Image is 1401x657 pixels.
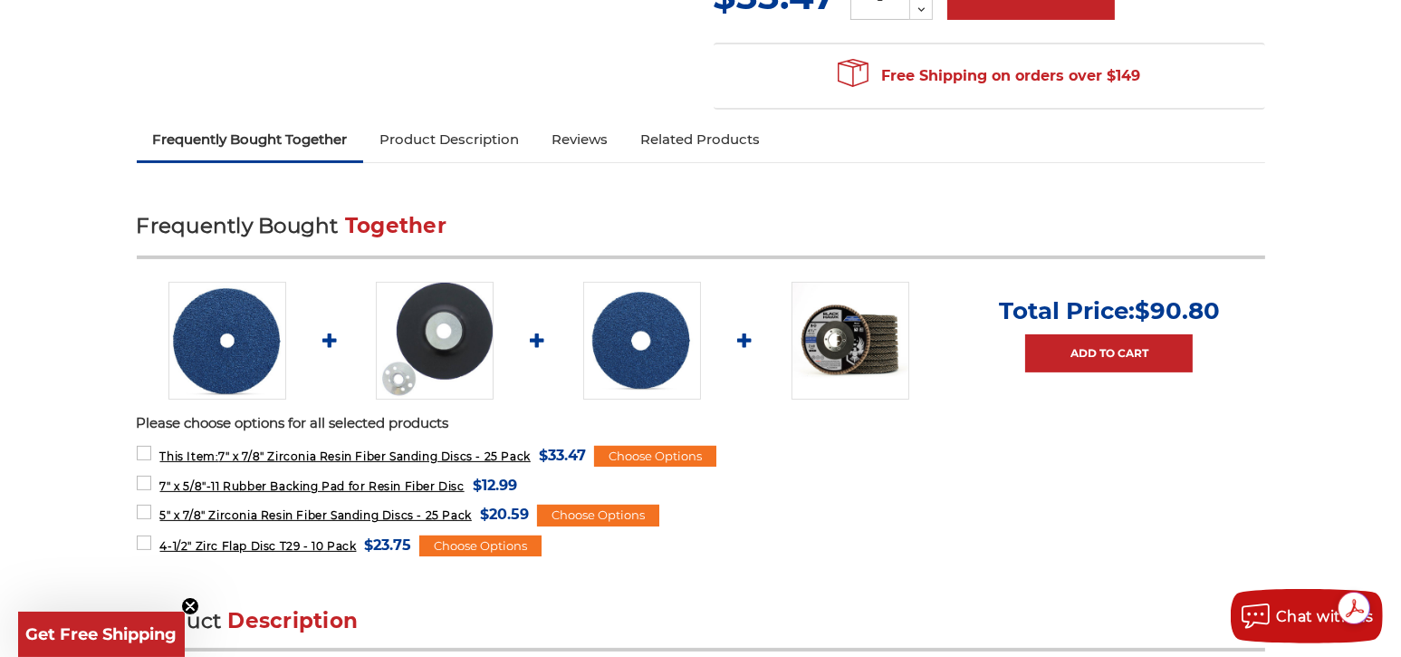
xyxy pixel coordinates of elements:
span: $90.80 [1135,296,1220,325]
span: Product [137,608,222,633]
a: Related Products [624,120,776,159]
span: 7" x 5/8"-11 Rubber Backing Pad for Resin Fiber Disc [159,479,464,493]
div: Choose Options [537,505,659,527]
strong: This Item: [159,449,218,463]
span: Description [228,608,359,633]
span: Chat with us [1276,608,1374,625]
span: 5" x 7/8" Zirconia Resin Fiber Sanding Discs - 25 Pack [159,508,471,522]
span: $20.59 [480,502,529,527]
span: $23.75 [364,533,411,557]
span: Together [345,213,446,238]
span: 7" x 7/8" Zirconia Resin Fiber Sanding Discs - 25 Pack [159,449,530,463]
span: $33.47 [539,443,586,468]
a: Reviews [535,120,624,159]
p: Please choose options for all selected products [137,413,1265,434]
div: Get Free ShippingClose teaser [18,612,185,657]
div: Choose Options [594,446,716,468]
a: Frequently Bought Together [137,120,364,159]
span: Get Free Shipping [26,624,178,644]
span: 4-1/2" Zirc Flap Disc T29 - 10 Pack [159,539,356,553]
button: Chat with us [1231,589,1383,643]
a: Add to Cart [1025,334,1193,372]
span: $12.99 [473,473,517,498]
p: Total Price: [999,296,1220,325]
img: 7 inch zirconia resin fiber disc [168,282,286,400]
button: Close teaser [181,597,199,615]
div: Choose Options [419,536,542,557]
span: Free Shipping on orders over $149 [838,58,1140,94]
span: Frequently Bought [137,213,339,238]
a: Product Description [363,120,535,159]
